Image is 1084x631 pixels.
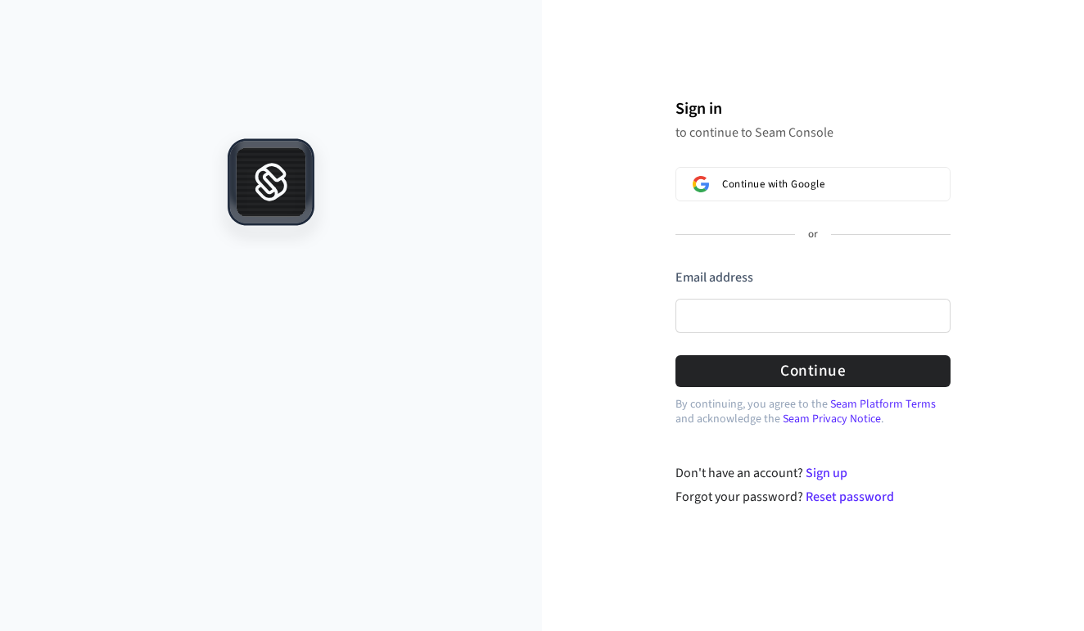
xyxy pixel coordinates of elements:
[722,178,824,191] span: Continue with Google
[783,411,881,427] a: Seam Privacy Notice
[675,97,951,121] h1: Sign in
[675,463,951,483] div: Don't have an account?
[675,268,753,286] label: Email address
[675,124,951,141] p: to continue to Seam Console
[830,396,936,412] a: Seam Platform Terms
[693,176,709,192] img: Sign in with Google
[675,487,951,507] div: Forgot your password?
[806,464,847,482] a: Sign up
[675,397,951,426] p: By continuing, you agree to the and acknowledge the .
[806,488,894,506] a: Reset password
[808,228,818,242] p: or
[675,355,951,387] button: Continue
[675,167,951,201] button: Sign in with GoogleContinue with Google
